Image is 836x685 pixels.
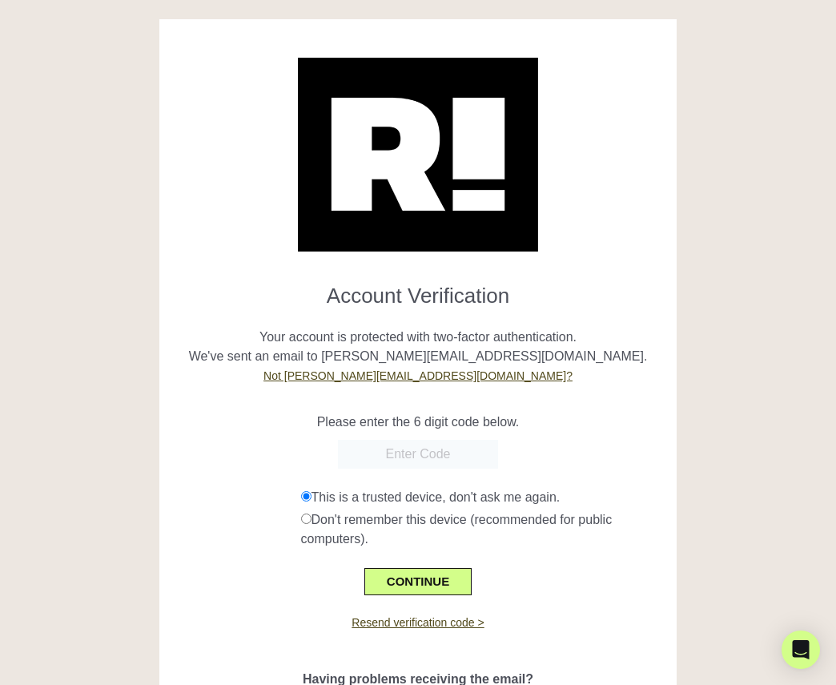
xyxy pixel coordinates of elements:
[171,271,665,308] h1: Account Verification
[171,308,665,385] p: Your account is protected with two-factor authentication. We've sent an email to [PERSON_NAME][EM...
[301,510,665,549] div: Don't remember this device (recommended for public computers).
[782,631,820,669] div: Open Intercom Messenger
[298,58,538,252] img: Retention.com
[171,413,665,432] p: Please enter the 6 digit code below.
[301,488,665,507] div: This is a trusted device, don't ask me again.
[263,369,573,382] a: Not [PERSON_NAME][EMAIL_ADDRESS][DOMAIN_NAME]?
[364,568,472,595] button: CONTINUE
[352,616,484,629] a: Resend verification code >
[338,440,498,469] input: Enter Code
